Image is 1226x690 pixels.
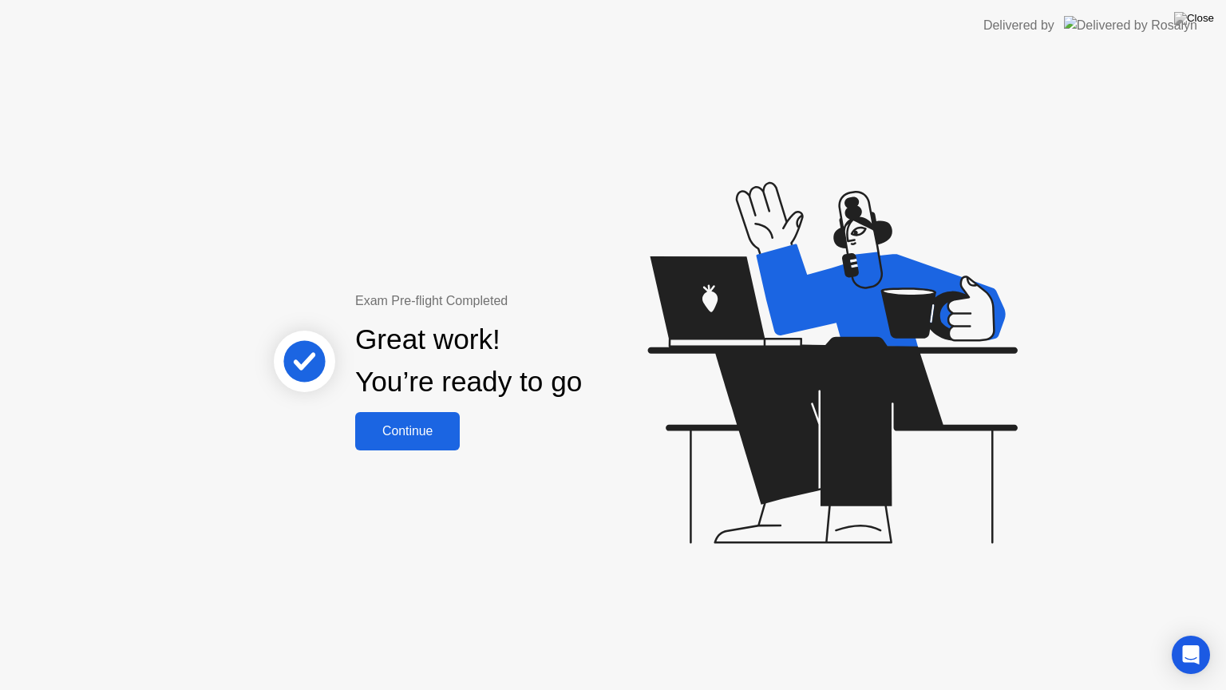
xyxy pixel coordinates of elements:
[355,319,582,403] div: Great work! You’re ready to go
[360,424,455,438] div: Continue
[355,412,460,450] button: Continue
[355,291,685,311] div: Exam Pre-flight Completed
[1174,12,1214,25] img: Close
[983,16,1054,35] div: Delivered by
[1172,636,1210,674] div: Open Intercom Messenger
[1064,16,1197,34] img: Delivered by Rosalyn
